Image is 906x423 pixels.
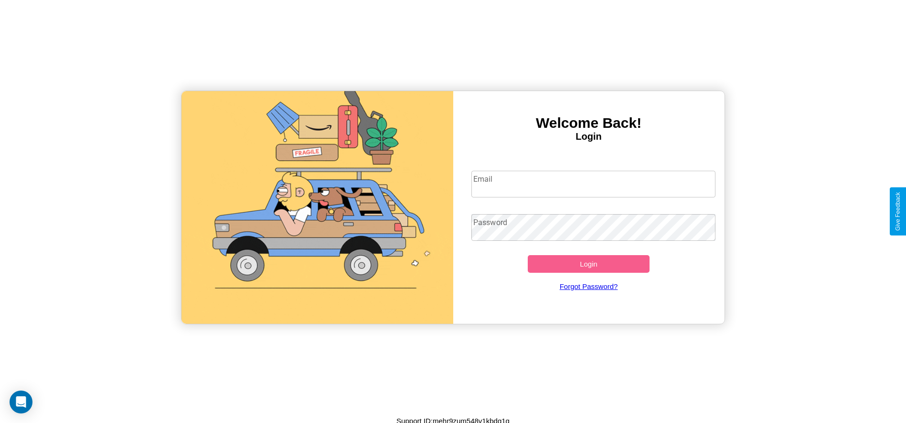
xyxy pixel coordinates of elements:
button: Login [528,255,650,273]
h3: Welcome Back! [453,115,725,131]
a: Forgot Password? [467,273,711,300]
img: gif [181,91,453,324]
h4: Login [453,131,725,142]
div: Give Feedback [895,192,901,231]
div: Open Intercom Messenger [10,391,32,413]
